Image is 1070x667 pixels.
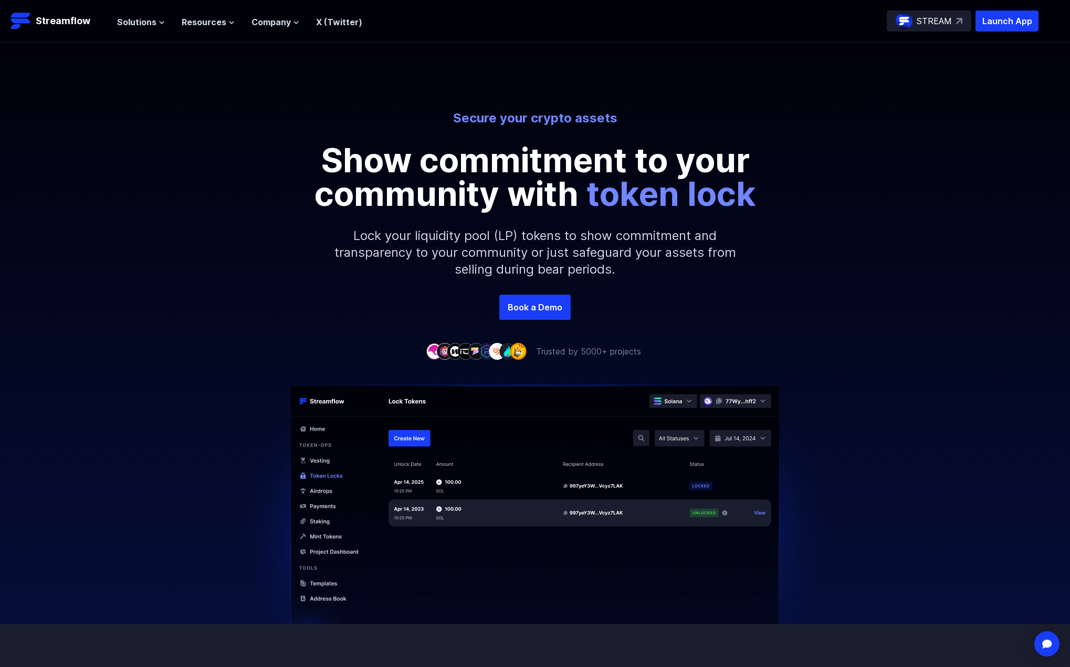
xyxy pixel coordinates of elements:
[426,343,443,359] img: company-1
[236,384,834,650] img: Hero Image
[299,143,771,211] p: Show commitment to your community with
[499,295,571,320] a: Book a Demo
[1034,631,1059,656] div: Open Intercom Messenger
[11,11,107,32] a: Streamflow
[436,343,453,359] img: company-2
[117,16,156,28] span: Solutions
[510,343,527,359] img: company-9
[117,16,165,28] button: Solutions
[251,16,291,28] span: Company
[11,11,32,32] img: Streamflow Logo
[468,343,485,359] img: company-5
[489,343,506,359] img: company-7
[887,11,971,32] a: STREAM
[182,16,226,28] span: Resources
[536,345,641,358] p: Trusted by 5000+ projects
[478,343,495,359] img: company-6
[457,343,474,359] img: company-4
[182,16,235,28] button: Resources
[447,343,464,359] img: company-3
[917,15,952,27] p: STREAM
[244,110,826,127] p: Secure your crypto assets
[309,211,761,295] p: Lock your liquidity pool (LP) tokens to show commitment and transparency to your community or jus...
[36,14,90,28] p: Streamflow
[251,16,299,28] button: Company
[316,17,362,27] a: X (Twitter)
[499,343,516,359] img: company-8
[586,173,756,214] span: token lock
[975,11,1038,32] button: Launch App
[956,18,962,24] img: top-right-arrow.svg
[896,13,912,29] img: streamflow-logo-circle.png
